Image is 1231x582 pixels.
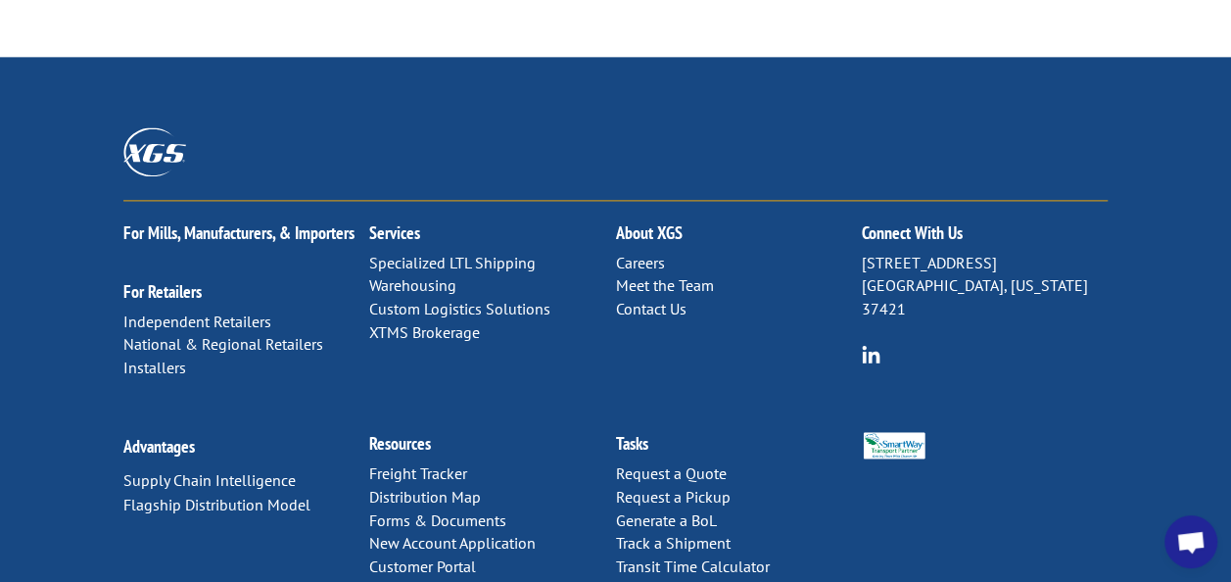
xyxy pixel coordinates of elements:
a: Installers [123,358,186,377]
a: Custom Logistics Solutions [369,299,550,318]
h2: Tasks [615,435,861,462]
img: Smartway_Logo [862,432,926,459]
a: New Account Application [369,533,536,553]
a: Warehousing [369,275,456,295]
a: Track a Shipment [615,533,730,553]
a: Open chat [1164,515,1217,568]
a: For Retailers [123,280,202,303]
p: [STREET_ADDRESS] [GEOGRAPHIC_DATA], [US_STATE] 37421 [862,252,1108,321]
a: National & Regional Retailers [123,334,323,354]
a: Distribution Map [369,487,481,507]
a: Flagship Distribution Model [123,495,310,514]
a: XTMS Brokerage [369,322,480,342]
a: Specialized LTL Shipping [369,253,536,272]
a: Freight Tracker [369,463,467,483]
a: Request a Quote [615,463,726,483]
a: Supply Chain Intelligence [123,470,296,490]
a: Customer Portal [369,557,476,576]
a: Contact Us [615,299,686,318]
a: Generate a BoL [615,510,716,530]
img: XGS_Logos_ALL_2024_All_White [123,127,186,175]
a: Advantages [123,435,195,458]
a: Careers [615,253,664,272]
a: Independent Retailers [123,312,271,331]
img: group-6 [862,345,880,364]
a: Services [369,221,420,244]
h2: Connect With Us [862,224,1108,252]
a: Request a Pickup [615,487,730,507]
a: Forms & Documents [369,510,506,530]
a: Meet the Team [615,275,713,295]
a: Resources [369,432,431,455]
a: About XGS [615,221,682,244]
a: For Mills, Manufacturers, & Importers [123,221,355,244]
a: Transit Time Calculator [615,557,769,576]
